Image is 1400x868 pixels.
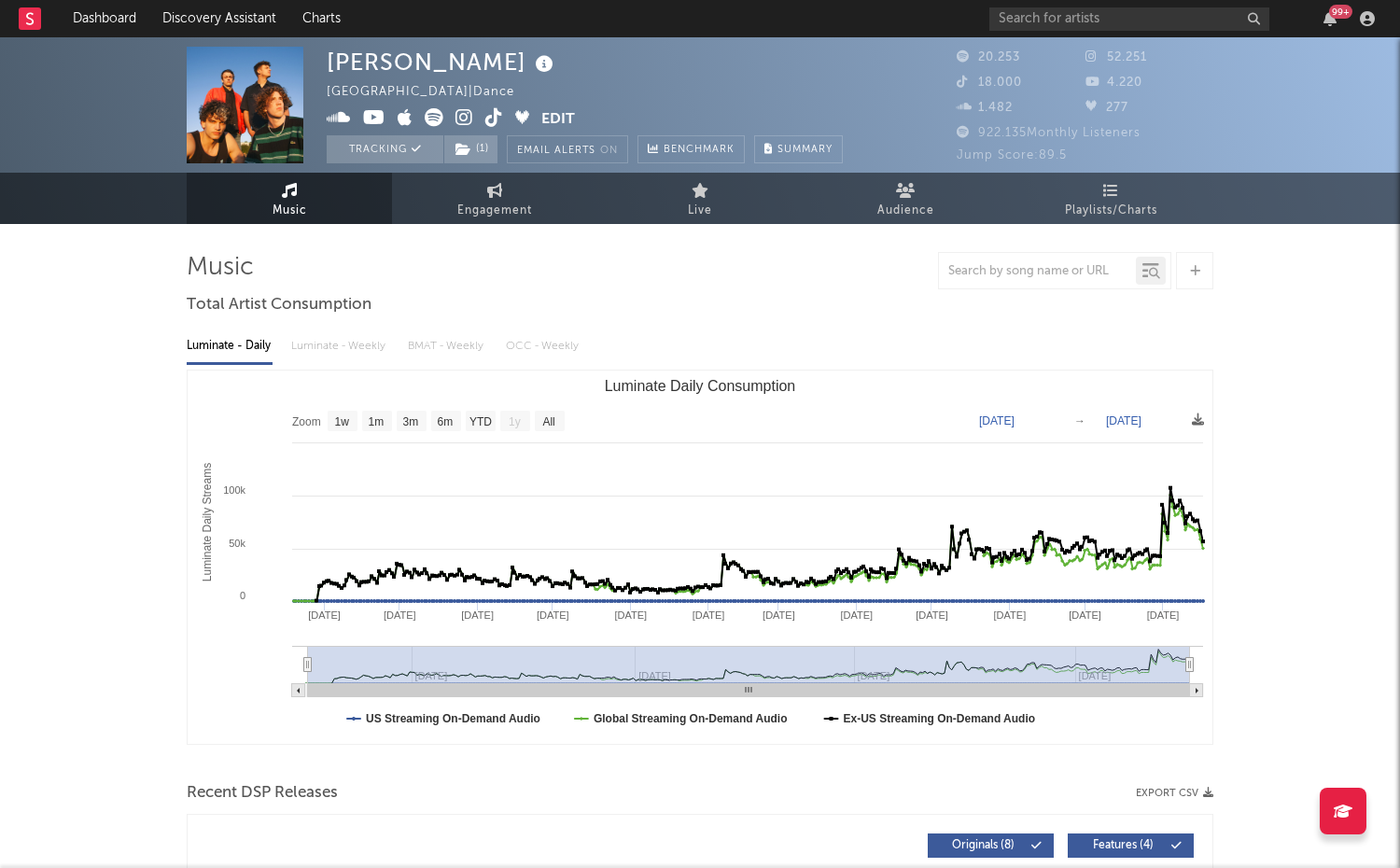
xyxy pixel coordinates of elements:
span: Jump Score: 89.5 [957,149,1067,161]
span: ( 1 ) [443,135,498,163]
input: Search for artists [989,7,1269,31]
text: [DATE] [1069,609,1101,621]
span: Originals ( 8 ) [940,840,1026,851]
text: [DATE] [614,609,647,621]
text: [DATE] [693,609,725,621]
text: 3m [403,415,419,428]
text: 6m [438,415,454,428]
button: Summary [754,135,843,163]
text: 1m [369,415,385,428]
text: Luminate Daily Streams [201,463,214,581]
a: Audience [803,173,1008,224]
span: Benchmark [664,139,735,161]
text: → [1074,414,1085,427]
button: 99+ [1323,11,1337,26]
button: Export CSV [1136,788,1213,799]
span: 1.482 [957,102,1013,114]
text: [DATE] [384,609,416,621]
span: 52.251 [1085,51,1147,63]
text: YTD [469,415,492,428]
span: Live [688,200,712,222]
button: Originals(8) [928,833,1054,858]
a: Live [597,173,803,224]
a: Playlists/Charts [1008,173,1213,224]
span: Recent DSP Releases [187,782,338,805]
text: 100k [223,484,245,496]
span: 18.000 [957,77,1022,89]
span: Engagement [457,200,532,222]
span: Features ( 4 ) [1080,840,1166,851]
div: [GEOGRAPHIC_DATA] | Dance [327,81,536,104]
div: Luminate - Daily [187,330,273,362]
text: 1y [509,415,521,428]
text: Ex-US Streaming On-Demand Audio [844,712,1036,725]
span: 4.220 [1085,77,1142,89]
span: 20.253 [957,51,1020,63]
text: Zoom [292,415,321,428]
input: Search by song name or URL [939,264,1136,279]
text: US Streaming On-Demand Audio [366,712,540,725]
text: All [542,415,554,428]
a: Benchmark [637,135,745,163]
text: 0 [240,590,245,601]
text: [DATE] [763,609,795,621]
button: Email AlertsOn [507,135,628,163]
text: [DATE] [994,609,1027,621]
span: Audience [877,200,934,222]
a: Music [187,173,392,224]
div: [PERSON_NAME] [327,47,558,77]
span: Summary [777,145,833,155]
text: 1w [335,415,350,428]
text: [DATE] [916,609,948,621]
text: Global Streaming On-Demand Audio [594,712,788,725]
span: Playlists/Charts [1065,200,1157,222]
text: [DATE] [1147,609,1180,621]
a: Engagement [392,173,597,224]
svg: Luminate Daily Consumption [188,371,1212,744]
span: Music [273,200,307,222]
text: Luminate Daily Consumption [605,378,796,394]
span: 277 [1085,102,1128,114]
button: Tracking [327,135,443,163]
text: 50k [229,538,245,549]
span: 922.135 Monthly Listeners [957,127,1141,139]
text: [DATE] [1106,414,1141,427]
span: Total Artist Consumption [187,294,371,316]
text: [DATE] [461,609,494,621]
text: [DATE] [840,609,873,621]
button: Edit [541,108,575,132]
div: 99 + [1329,5,1352,19]
button: Features(4) [1068,833,1194,858]
text: [DATE] [537,609,569,621]
text: [DATE] [979,414,1015,427]
button: (1) [444,135,497,163]
em: On [600,146,618,156]
text: [DATE] [308,609,341,621]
